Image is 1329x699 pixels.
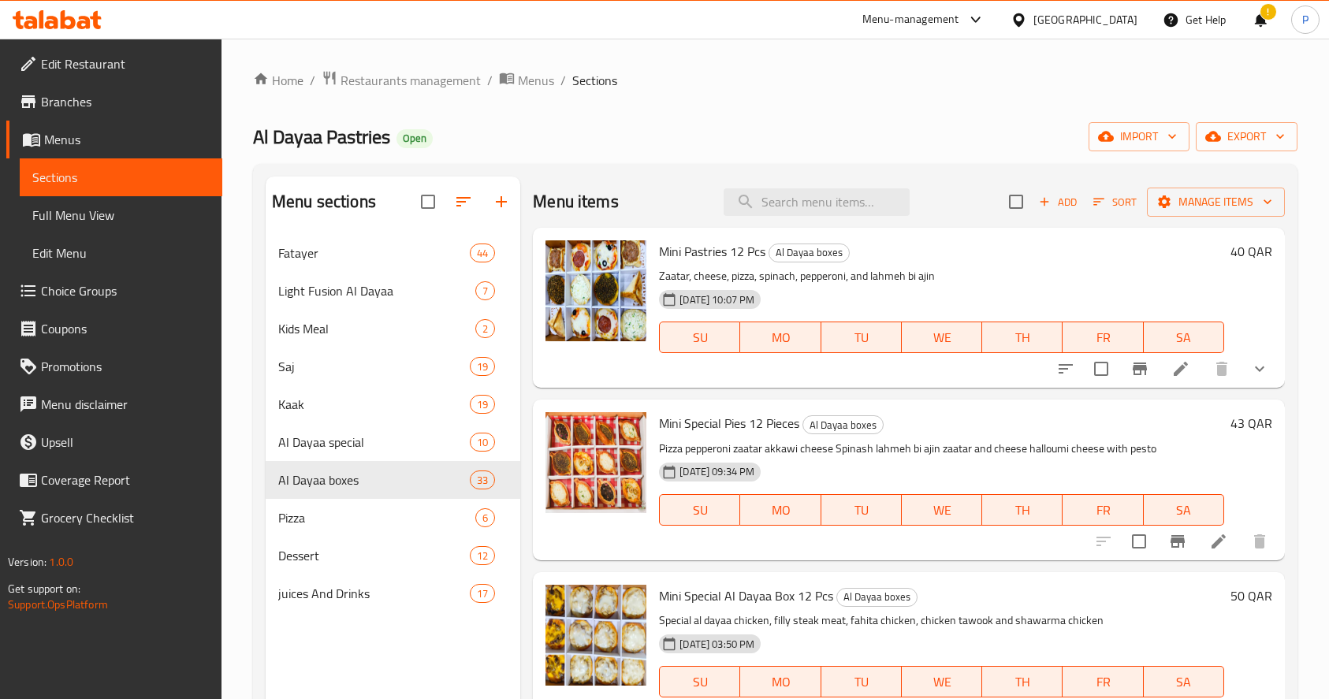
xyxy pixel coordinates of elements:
[278,433,470,452] span: Al Dayaa special
[740,494,821,526] button: MO
[470,395,495,414] div: items
[659,439,1224,459] p: Pizza pepperoni zaatar akkawi cheese Spinash lahmeh bi ajin zaatar and cheese halloumi cheese wit...
[32,168,210,187] span: Sections
[20,158,222,196] a: Sections
[1160,192,1272,212] span: Manage items
[908,671,976,693] span: WE
[673,292,761,307] span: [DATE] 10:07 PM
[902,494,982,526] button: WE
[8,594,108,615] a: Support.OpsPlatform
[471,359,494,374] span: 19
[266,348,520,385] div: Saj19
[253,71,303,90] a: Home
[1250,359,1269,378] svg: Show Choices
[41,319,210,338] span: Coupons
[659,584,833,608] span: Mini Special Al Dayaa Box 12 Pcs
[902,322,982,353] button: WE
[6,423,222,461] a: Upsell
[475,281,495,300] div: items
[49,552,73,572] span: 1.0.0
[837,588,917,606] span: Al Dayaa boxes
[278,281,475,300] div: Light Fusion Al Dayaa
[908,326,976,349] span: WE
[1171,359,1190,378] a: Edit menu item
[1000,185,1033,218] span: Select section
[821,666,902,697] button: TU
[545,412,646,513] img: Mini Special Pies 12 Pieces
[6,45,222,83] a: Edit Restaurant
[1033,11,1137,28] div: [GEOGRAPHIC_DATA]
[266,234,520,272] div: Fatayer44
[266,310,520,348] div: Kids Meal2
[1063,494,1143,526] button: FR
[278,470,470,489] div: Al Dayaa boxes
[41,470,210,489] span: Coverage Report
[475,508,495,527] div: items
[1144,666,1224,697] button: SA
[396,132,433,145] span: Open
[1230,585,1272,607] h6: 50 QAR
[982,322,1063,353] button: TH
[41,281,210,300] span: Choice Groups
[41,395,210,414] span: Menu disclaimer
[1069,499,1137,522] span: FR
[471,435,494,450] span: 10
[1203,350,1241,388] button: delete
[1033,190,1083,214] button: Add
[982,494,1063,526] button: TH
[41,54,210,73] span: Edit Restaurant
[982,666,1063,697] button: TH
[1147,188,1285,217] button: Manage items
[266,385,520,423] div: Kaak19
[278,319,475,338] div: Kids Meal
[1150,499,1218,522] span: SA
[6,83,222,121] a: Branches
[908,499,976,522] span: WE
[6,348,222,385] a: Promotions
[659,266,1224,286] p: Zaatar, cheese, pizza, spinach, pepperoni, and lahmeh bi ajin
[560,71,566,90] li: /
[659,494,740,526] button: SU
[659,240,765,263] span: Mini Pastries 12 Pcs
[1196,122,1297,151] button: export
[746,499,814,522] span: MO
[1144,494,1224,526] button: SA
[41,357,210,376] span: Promotions
[1089,122,1189,151] button: import
[533,190,619,214] h2: Menu items
[1063,666,1143,697] button: FR
[499,70,554,91] a: Menus
[6,121,222,158] a: Menus
[518,71,554,90] span: Menus
[1063,322,1143,353] button: FR
[470,584,495,603] div: items
[266,461,520,499] div: Al Dayaa boxes33
[20,196,222,234] a: Full Menu View
[266,537,520,574] div: Dessert12
[278,508,475,527] span: Pizza
[470,433,495,452] div: items
[828,499,895,522] span: TU
[6,461,222,499] a: Coverage Report
[6,385,222,423] a: Menu disclaimer
[988,671,1056,693] span: TH
[41,433,210,452] span: Upsell
[278,546,470,565] span: Dessert
[6,272,222,310] a: Choice Groups
[1037,193,1079,211] span: Add
[1208,127,1285,147] span: export
[673,464,761,479] span: [DATE] 09:34 PM
[476,322,494,336] span: 2
[8,578,80,599] span: Get support on:
[545,240,646,341] img: Mini Pastries 12 Pcs
[572,71,617,90] span: Sections
[1047,350,1085,388] button: sort-choices
[310,71,315,90] li: /
[659,411,799,435] span: Mini Special Pies 12 Pieces
[278,357,470,376] span: Saj
[41,508,210,527] span: Grocery Checklist
[6,310,222,348] a: Coupons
